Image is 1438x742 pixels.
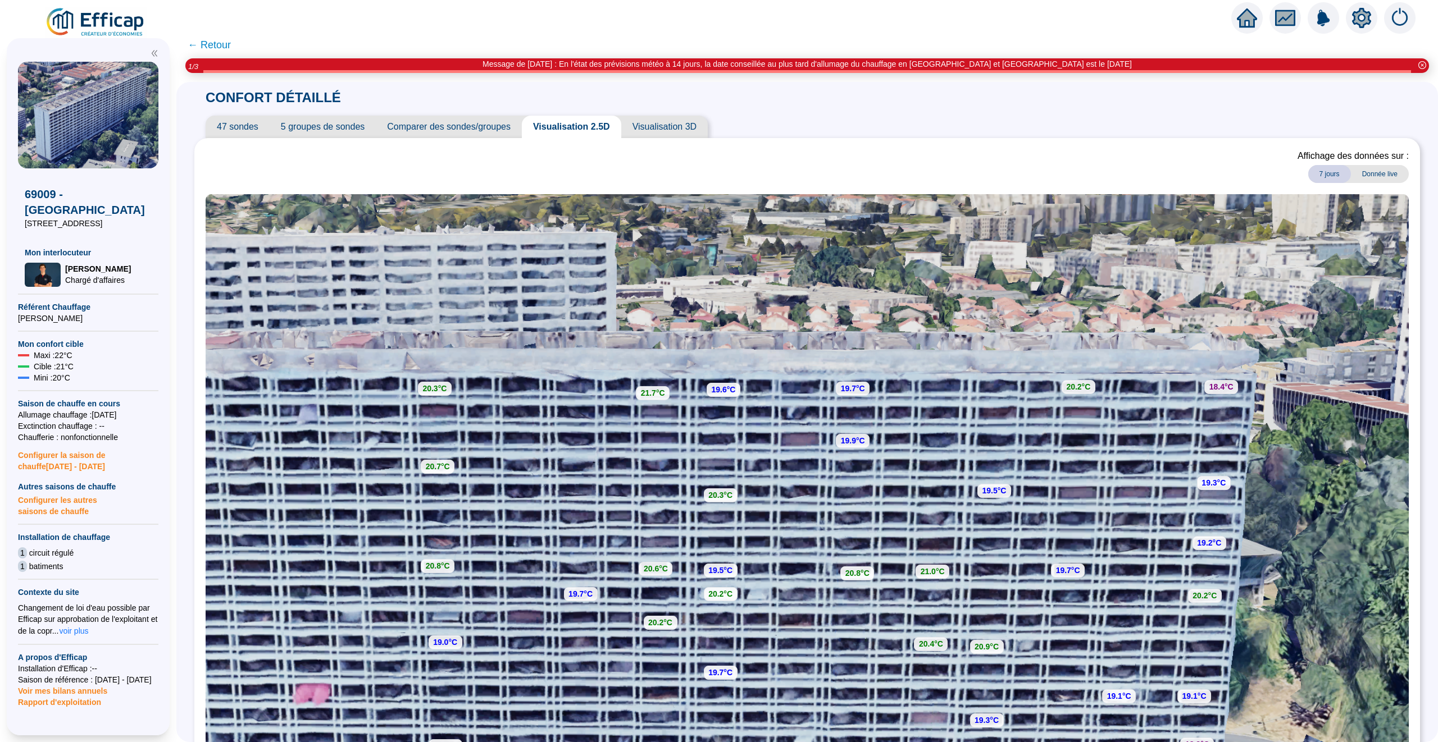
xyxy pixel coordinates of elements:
i: 1 / 3 [188,62,198,71]
span: A propos d'Efficap [18,652,158,663]
img: Chargé d'affaires [25,263,61,287]
span: Autres saisons de chauffe [18,481,158,492]
strong: 19.0°C [433,638,457,647]
span: Référent Chauffage [18,301,158,313]
span: Chaufferie : non fonctionnelle [18,432,158,443]
span: Configurer les autres saisons de chauffe [18,492,158,517]
span: [PERSON_NAME] [65,263,131,274]
strong: 21.7°C [641,388,665,397]
span: 5 groupes de sondes [270,116,376,138]
strong: 19.7°C [708,668,732,677]
strong: 20.2°C [1193,591,1217,600]
span: Affichage des données sur : [1298,149,1409,163]
span: double-left [151,49,158,57]
strong: 19.7°C [568,589,593,598]
strong: 19.3°C [1202,478,1226,487]
span: circuit régulé [29,547,74,558]
span: batiments [29,561,63,572]
span: Cible : 21 °C [34,361,74,372]
span: Comparer des sondes/groupes [376,116,522,138]
span: 69009 - [GEOGRAPHIC_DATA] [25,186,152,218]
span: Visualisation 3D [621,116,708,138]
span: Installation d'Efficap : -- [18,663,158,674]
strong: 20.4°C [919,639,943,648]
strong: 19.5°C [982,486,1006,495]
span: fund [1275,8,1295,28]
span: Mini : 20 °C [34,372,70,383]
strong: 19.2°C [1197,538,1221,547]
strong: 20.9°C [975,642,999,651]
strong: 19.9°C [841,436,865,445]
strong: 20.8°C [426,561,450,570]
span: 7 jours [1308,165,1351,183]
div: Changement de loi d'eau possible par Efficap sur approbation de l'exploitant et de la copr... [18,602,158,637]
strong: 19.6°C [711,385,735,394]
strong: 20.2°C [648,618,672,627]
span: close-circle [1418,61,1426,69]
strong: 20.2°C [1066,382,1090,391]
span: 47 sondes [206,116,270,138]
span: CONFORT DÉTAILLÉ [194,90,352,105]
strong: 20.2°C [708,589,732,598]
span: setting [1351,8,1372,28]
strong: 21.0°C [921,567,945,576]
strong: 19.7°C [841,384,865,393]
button: voir plus [58,625,89,637]
span: Mon confort cible [18,338,158,350]
img: efficap energie logo [45,7,147,38]
strong: 19.7°C [1056,566,1080,575]
span: Voir mes bilans annuels [18,680,107,695]
span: Configurer la saison de chauffe [DATE] - [DATE] [18,443,158,472]
span: Chargé d'affaires [65,274,131,286]
span: 1 [18,561,27,572]
img: alerts [1384,2,1416,34]
strong: 18.4°C [1209,382,1234,391]
strong: 19.1°C [1182,691,1207,700]
span: Maxi : 22 °C [34,350,72,361]
span: Visualisation 2.5D [522,116,621,138]
span: Installation de chauffage [18,532,158,543]
img: alerts [1308,2,1339,34]
span: Exctinction chauffage : -- [18,420,158,432]
strong: 20.3°C [708,491,732,500]
span: [PERSON_NAME] [18,313,158,324]
strong: 20.7°C [426,462,450,471]
strong: 20.3°C [422,384,447,393]
span: home [1237,8,1257,28]
span: Contexte du site [18,587,158,598]
span: [STREET_ADDRESS] [25,218,152,229]
span: Saison de chauffe en cours [18,398,158,409]
strong: 19.3°C [975,716,999,725]
span: ← Retour [188,37,231,53]
strong: 19.1°C [1107,691,1131,700]
strong: 20.8°C [845,569,870,578]
span: 1 [18,547,27,558]
span: voir plus [59,625,88,636]
strong: 20.6°C [644,564,668,573]
span: Saison de référence : [DATE] - [DATE] [18,674,158,685]
strong: 19.5°C [708,566,732,575]
span: Donnée live [1351,165,1409,183]
div: Message de [DATE] : En l'état des prévisions météo à 14 jours, la date conseillée au plus tard d'... [483,58,1132,70]
span: Rapport d'exploitation [18,697,158,708]
span: Allumage chauffage : [DATE] [18,409,158,420]
span: Mon interlocuteur [25,247,152,258]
